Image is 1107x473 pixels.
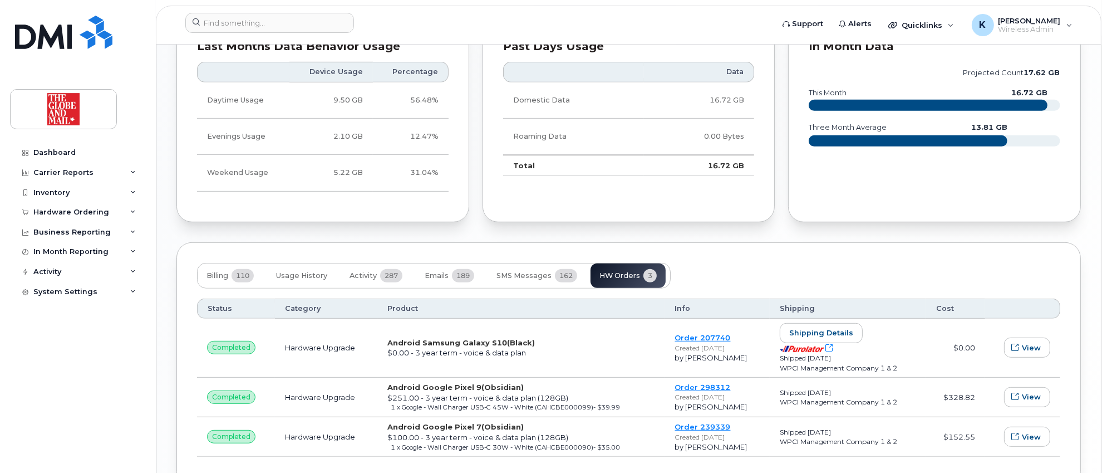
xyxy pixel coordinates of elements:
[285,304,321,314] span: Category
[780,344,833,353] a: Open shipping details in new tab
[373,119,448,155] td: 12.47%
[207,341,255,354] div: null&#013;
[644,82,754,119] td: 16.72 GB
[207,391,255,404] div: null&#013;
[780,304,815,314] span: Shipping
[232,269,254,282] span: 110
[212,432,250,442] span: completed
[425,271,449,280] span: Emails
[780,427,916,437] div: Shipped [DATE]
[212,343,250,353] span: completed
[593,403,620,411] span: - $39.99
[848,18,872,30] span: Alerts
[373,155,448,191] td: 31.04%
[452,269,474,282] span: 189
[936,304,954,314] span: Cost
[775,13,831,35] a: Support
[964,14,1080,36] div: Keith
[963,69,1060,77] text: projected count
[1004,338,1050,358] button: View
[998,25,1061,34] span: Wireless Admin
[1022,432,1041,442] span: View
[380,269,402,282] span: 287
[809,41,1060,52] div: In Month Data
[926,319,985,378] td: $0.00
[1022,392,1041,402] span: View
[197,41,449,52] div: Last Months Data Behavior Usage
[496,271,552,280] span: SMS Messages
[185,13,354,33] input: Find something...
[675,353,760,363] div: by [PERSON_NAME]
[644,62,754,82] th: Data
[780,388,916,397] div: Shipped [DATE]
[387,383,524,392] strong: Android Google Pixel 9
[1004,427,1050,447] button: View
[780,345,824,353] img: purolator-9dc0d6913a5419968391dc55414bb4d415dd17fc9089aa56d78149fa0af40473.png
[980,18,986,32] span: K
[387,304,418,314] span: Product
[808,89,847,97] text: this month
[387,422,524,431] strong: Android Google Pixel 7
[275,378,377,417] td: Hardware Upgrade
[275,417,377,457] td: Hardware Upgrade
[926,417,985,457] td: $152.55
[481,383,524,392] span: (Obsidian)
[644,155,754,176] td: 16.72 GB
[675,402,760,412] div: by [PERSON_NAME]
[880,14,962,36] div: Quicklinks
[387,433,568,442] span: $100.00 - 3 year term - voice & data plan (128GB)
[197,119,289,155] td: Evenings Usage
[675,343,760,353] div: Created [DATE]
[1024,69,1060,77] tspan: 17.62 GB
[503,41,755,52] div: Past Days Usage
[808,123,887,131] text: three month average
[1022,343,1041,353] span: View
[289,155,373,191] td: 5.22 GB
[1011,89,1047,97] text: 16.72 GB
[206,271,228,280] span: Billing
[197,82,289,119] td: Daytime Usage
[503,82,644,119] td: Domestic Data
[289,62,373,82] th: Device Usage
[387,348,526,357] span: $0.00 - 3 year term - voice & data plan
[789,328,853,338] span: Shipping details
[197,119,449,155] tr: Weekdays from 6:00pm to 8:00am
[289,82,373,119] td: 9.50 GB
[780,437,916,446] div: WPCI Management Company 1 & 2
[792,18,823,30] span: Support
[350,271,377,280] span: Activity
[207,430,255,443] div: null&#013;
[289,119,373,155] td: 2.10 GB
[675,442,760,452] div: by [PERSON_NAME]
[387,338,535,347] strong: Android Samsung Galaxy S10
[926,378,985,417] td: $328.82
[197,155,449,191] tr: Friday from 6:00pm to Monday 8:00am
[503,119,644,155] td: Roaming Data
[212,392,250,402] span: completed
[373,82,448,119] td: 56.48%
[197,155,289,191] td: Weekend Usage
[675,422,731,431] a: Order 239339
[387,393,568,402] span: $251.00 - 3 year term - voice & data plan (128GB)
[391,443,655,452] div: 1 x Google - Wall Charger USB-C 30W - White (CAHCBE000090)
[1004,387,1050,407] button: View
[675,432,760,442] div: Created [DATE]
[507,338,535,347] span: (Black)
[373,62,448,82] th: Percentage
[780,323,863,343] button: Shipping details
[481,422,524,431] span: (Obsidian)
[780,353,916,363] div: Shipped [DATE]
[675,383,731,392] a: Order 298312
[831,13,879,35] a: Alerts
[276,271,327,280] span: Usage History
[593,443,620,451] span: - $35.00
[391,403,655,412] div: 1 x Google - Wall Charger USB-C 45W - White (CAHCBE000099)
[675,392,760,402] div: Created [DATE]
[998,16,1061,25] span: [PERSON_NAME]
[275,319,377,378] td: Hardware Upgrade
[503,155,644,176] td: Total
[208,304,232,314] span: Status
[644,119,754,155] td: 0.00 Bytes
[675,304,691,314] span: Info
[902,21,942,30] span: Quicklinks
